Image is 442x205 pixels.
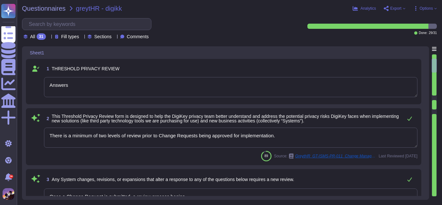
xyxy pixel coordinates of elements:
[26,18,151,30] input: Search by keywords
[353,6,376,11] button: Analytics
[419,31,427,35] span: Done:
[94,34,112,39] span: Sections
[127,34,149,39] span: Comments
[22,5,66,12] span: Questionnaires
[9,175,13,178] div: 9+
[44,116,49,121] span: 2
[52,66,120,71] span: THRESHOLD PRIVACY REVIEW
[1,187,19,201] button: user
[390,6,402,10] span: Export
[30,34,35,39] span: All
[379,154,417,158] span: Last Reviewed [DATE]
[37,33,46,40] div: 31
[295,154,376,158] span: GreytHR_GT-ISMS-PR-011_Change Management Procedure_v1.3.docx.pdf
[360,6,376,10] span: Analytics
[52,114,399,123] span: This Threshold Privacy Review form is designed to help the DigiKey privacy team better understand...
[44,128,417,148] textarea: There is a minimum of two levels of review prior to Change Requests being approved for implementa...
[76,5,122,12] span: greytHR - digikk
[61,34,79,39] span: Fill types
[30,51,44,55] span: Sheet1
[264,154,268,158] span: 89
[52,177,294,182] span: Any System changes, revisions, or expansions that alter a response to any of the questions below ...
[429,31,437,35] span: 29 / 31
[44,77,417,97] textarea: Answers
[44,177,49,182] span: 3
[3,188,14,200] img: user
[274,154,376,159] span: Source:
[420,6,433,10] span: Options
[44,66,49,71] span: 1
